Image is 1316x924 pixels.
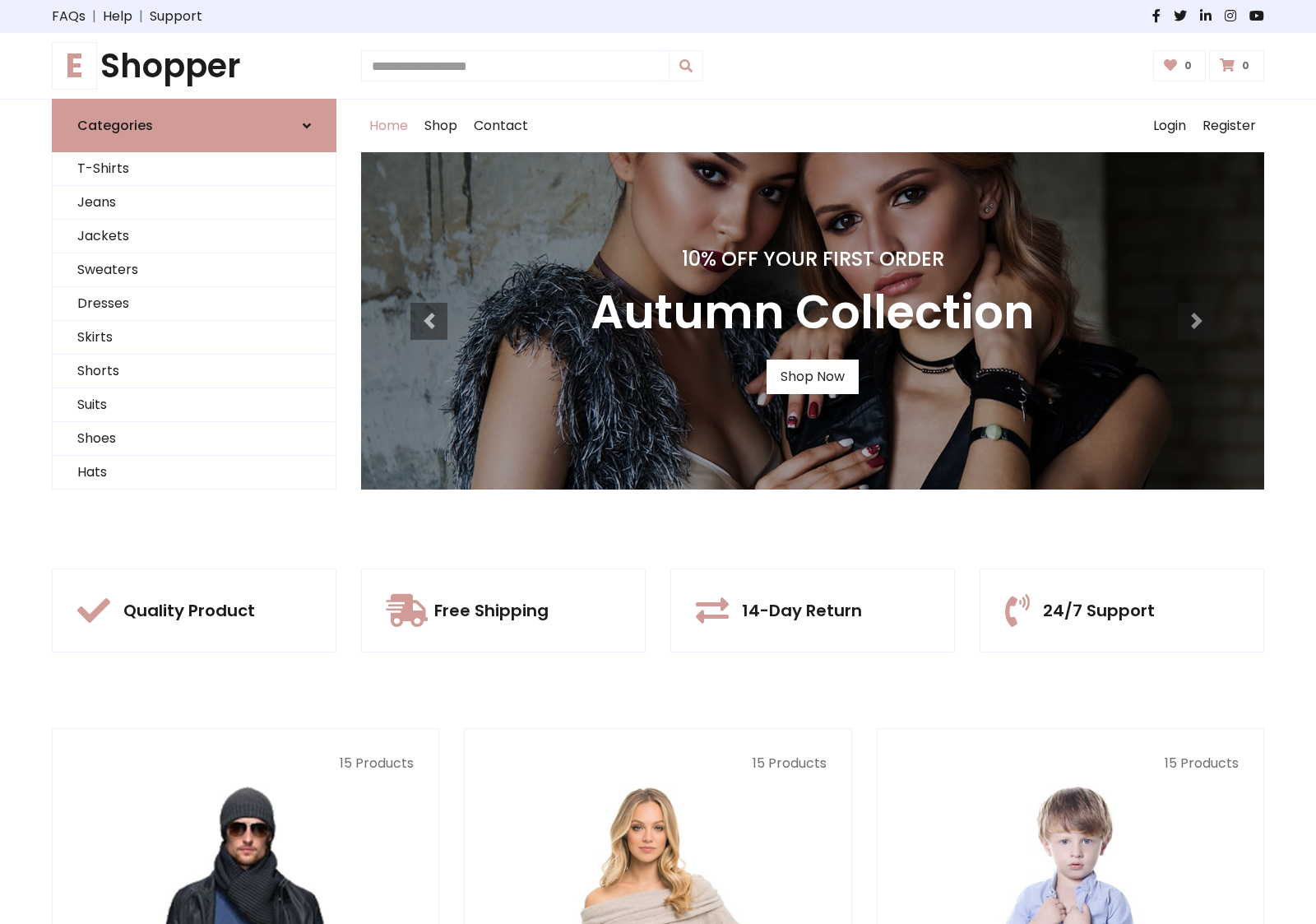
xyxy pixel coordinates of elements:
p: 15 Products [489,754,826,773]
a: Login [1145,100,1194,152]
p: 15 Products [902,754,1239,773]
a: 0 [1153,50,1207,81]
a: Skirts [53,321,336,355]
h5: Free Shipping [434,601,549,620]
a: Shorts [53,355,336,388]
h1: Shopper [52,46,336,86]
span: 0 [1238,58,1253,73]
h3: Autumn Collection [591,285,1035,340]
a: Hats [53,456,336,490]
h5: 14-Day Return [742,601,862,620]
a: Help [103,7,132,26]
h5: Quality Product [123,601,255,620]
a: Dresses [53,287,336,321]
a: Register [1194,100,1264,152]
span: | [86,7,103,26]
a: Jeans [53,186,336,220]
a: Sweaters [53,253,336,287]
span: E [52,42,97,90]
a: Shoes [53,422,336,456]
p: 15 Products [77,754,414,773]
a: Categories [52,99,336,152]
a: Contact [466,100,536,152]
h6: Categories [77,118,153,133]
a: Shop [416,100,466,152]
a: Suits [53,388,336,422]
a: Jackets [53,220,336,253]
a: EShopper [52,46,336,86]
span: | [132,7,150,26]
h5: 24/7 Support [1043,601,1155,620]
a: Support [150,7,202,26]
a: T-Shirts [53,152,336,186]
a: 0 [1209,50,1264,81]
a: FAQs [52,7,86,26]
a: Home [361,100,416,152]
h4: 10% Off Your First Order [591,248,1035,272]
span: 0 [1180,58,1196,73]
a: Shop Now [767,360,859,394]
